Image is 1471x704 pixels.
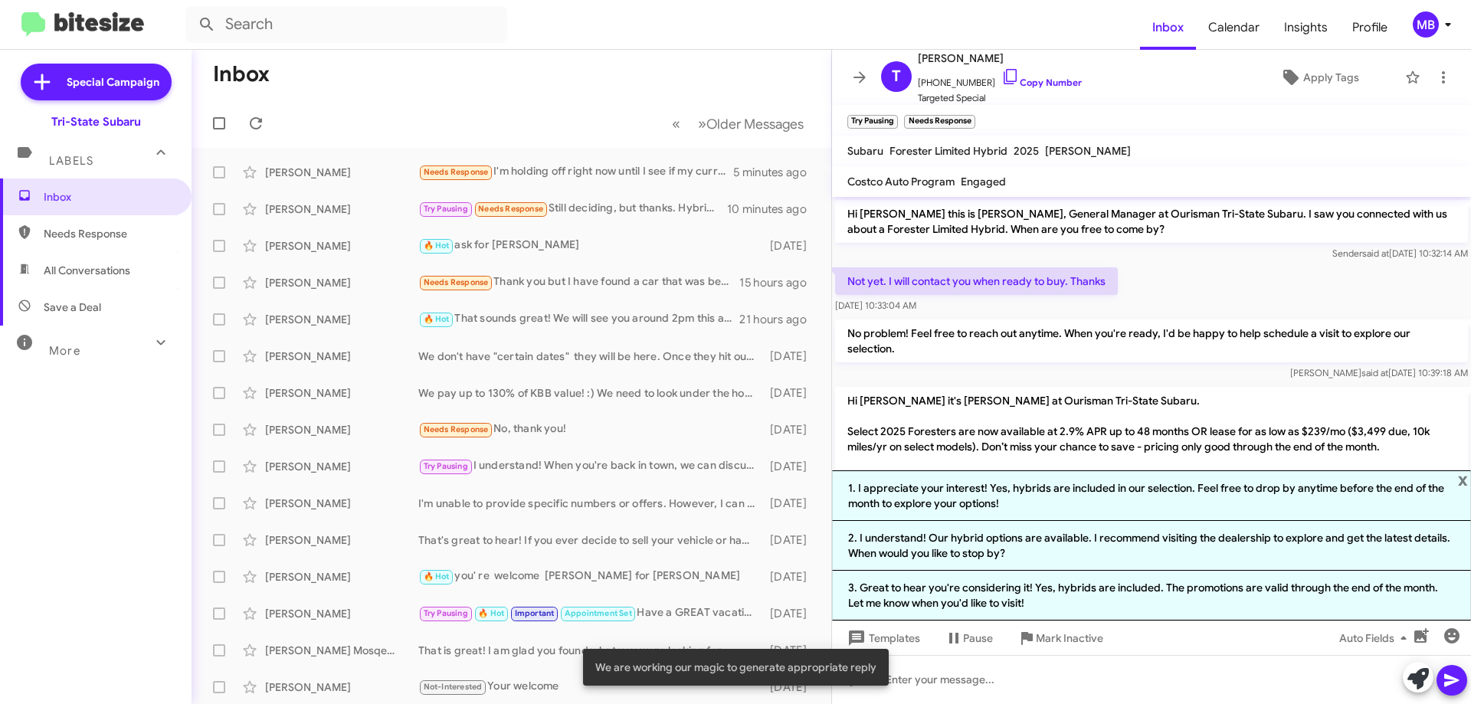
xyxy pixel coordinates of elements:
div: [DATE] [762,496,819,511]
button: Apply Tags [1240,64,1397,91]
span: Older Messages [706,116,804,133]
a: Insights [1272,5,1340,50]
small: Try Pausing [847,115,898,129]
span: Apply Tags [1303,64,1359,91]
span: 2025 [1014,144,1039,158]
a: Inbox [1140,5,1196,50]
span: [PERSON_NAME] [1045,144,1131,158]
span: Needs Response [44,226,174,241]
div: That is great! I am glad you found what you were looking for [418,643,762,658]
button: Mark Inactive [1005,624,1116,652]
span: Templates [844,624,920,652]
div: 5 minutes ago [733,165,819,180]
div: [PERSON_NAME] [265,238,418,254]
span: said at [1362,247,1389,259]
span: T [892,64,901,89]
span: said at [1361,367,1388,378]
div: [PERSON_NAME] Mosqeura [265,643,418,658]
div: [PERSON_NAME] [265,201,418,217]
div: 15 hours ago [739,275,819,290]
div: We pay up to 130% of KBB value! :) We need to look under the hood to get you an exact number - so... [418,385,762,401]
li: 3. Great to hear you're considering it! Yes, hybrids are included. The promotions are valid throu... [832,571,1471,621]
span: 🔥 Hot [424,571,450,581]
div: Still deciding, but thanks. Hybrids included? Pricing through dnd of October? [418,200,727,218]
span: Forester Limited Hybrid [889,144,1007,158]
span: Pause [963,624,993,652]
div: ask for [PERSON_NAME] [418,237,762,254]
div: [DATE] [762,238,819,254]
span: Sender [DATE] 10:32:14 AM [1332,247,1468,259]
button: Auto Fields [1327,624,1425,652]
span: « [672,114,680,133]
button: Next [689,108,813,139]
button: Pause [932,624,1005,652]
span: Special Campaign [67,74,159,90]
li: 2. I understand! Our hybrid options are available. I recommend visiting the dealership to explore... [832,521,1471,571]
p: Hi [PERSON_NAME] it's [PERSON_NAME] at Ourisman Tri-State Subaru. Select 2025 Foresters are now a... [835,387,1468,491]
p: Hi [PERSON_NAME] this is [PERSON_NAME], General Manager at Ourisman Tri-State Subaru. I saw you c... [835,200,1468,243]
div: Have a GREAT vacation 🙂 [418,604,762,622]
div: [DATE] [762,349,819,364]
span: Labels [49,154,93,168]
div: [PERSON_NAME] [265,165,418,180]
div: [DATE] [762,385,819,401]
div: Tri-State Subaru [51,114,141,129]
div: [DATE] [762,606,819,621]
span: Try Pausing [424,461,468,471]
span: Save a Deal [44,300,101,315]
span: Targeted Special [918,90,1082,106]
span: Engaged [961,175,1006,188]
div: 10 minutes ago [727,201,819,217]
span: Mark Inactive [1036,624,1103,652]
div: MB [1413,11,1439,38]
div: [PERSON_NAME] [265,422,418,437]
div: [PERSON_NAME] [265,349,418,364]
button: MB [1400,11,1454,38]
a: Calendar [1196,5,1272,50]
span: Needs Response [424,277,489,287]
div: That sounds great! We will see you around 2pm this afternoon then [418,310,739,328]
a: Copy Number [1001,77,1082,88]
span: Needs Response [424,424,489,434]
span: 🔥 Hot [478,608,504,618]
span: Subaru [847,144,883,158]
small: Needs Response [904,115,975,129]
div: No, thank you! [418,421,762,438]
div: That's great to hear! If you ever decide to sell your vehicle or have any questions, feel free to... [418,532,762,548]
nav: Page navigation example [663,108,813,139]
button: Templates [832,624,932,652]
span: Needs Response [424,167,489,177]
div: [PERSON_NAME] [265,275,418,290]
div: We don't have "certain dates" they will be here. Once they hit our pipeline then the website will... [418,349,762,364]
span: Inbox [44,189,174,205]
p: Not yet. I will contact you when ready to buy. Thanks [835,267,1118,295]
span: 🔥 Hot [424,314,450,324]
div: [PERSON_NAME] [265,496,418,511]
span: » [698,114,706,133]
a: Special Campaign [21,64,172,100]
span: All Conversations [44,263,130,278]
span: Try Pausing [424,608,468,618]
h1: Inbox [213,62,270,87]
div: [PERSON_NAME] [265,459,418,474]
div: [PERSON_NAME] [265,385,418,401]
a: Profile [1340,5,1400,50]
div: [PERSON_NAME] [265,312,418,327]
div: I'm unable to provide specific numbers or offers. However, I can set up an appointment to discuss... [418,496,762,511]
div: [PERSON_NAME] [265,569,418,584]
span: x [1458,470,1468,489]
span: Needs Response [478,204,543,214]
p: No problem! Feel free to reach out anytime. When you're ready, I'd be happy to help schedule a vi... [835,319,1468,362]
span: We are working our magic to generate appropriate reply [595,660,876,675]
span: Not-Interested [424,682,483,692]
div: 21 hours ago [739,312,819,327]
span: [PHONE_NUMBER] [918,67,1082,90]
div: [PERSON_NAME] [265,532,418,548]
div: I understand! When you're back in town, we can discuss buying your vehicle and make sure the proc... [418,457,762,475]
div: I'm holding off right now until I see if my current Subaru doesn't continue to have problems afte... [418,163,733,181]
div: [DATE] [762,532,819,548]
